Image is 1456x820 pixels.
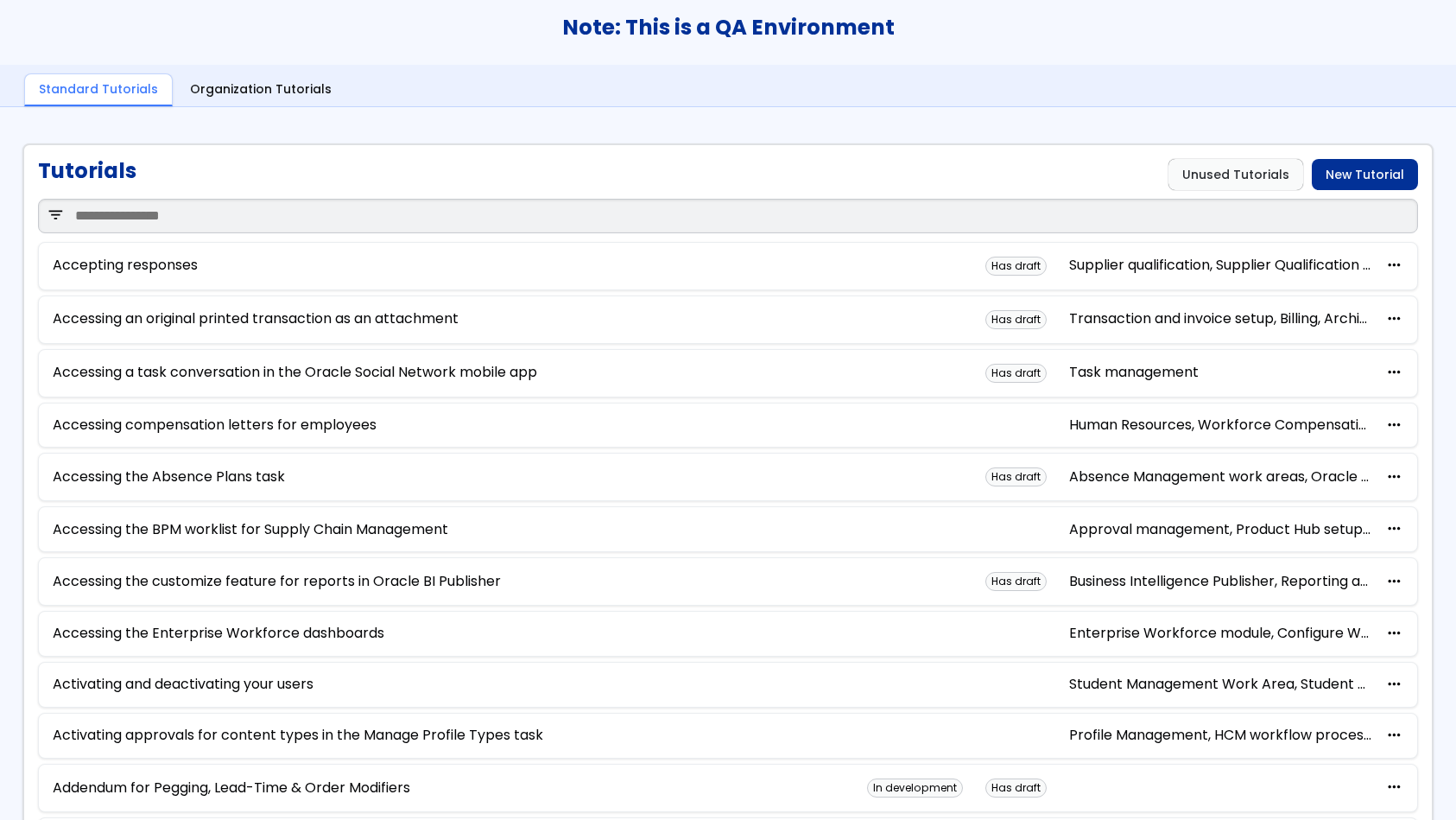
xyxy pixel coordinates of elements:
[1069,311,1371,327] div: Transaction and invoice setup, Billing, and Archive FIN
[985,310,1047,329] div: Has draft
[985,364,1047,383] div: Has draft
[53,574,501,589] a: Accessing the customize feature for reports in Oracle BI Publisher
[1385,779,1403,796] button: more_horiz
[1385,257,1403,274] button: more_horiz
[1385,365,1403,381] button: more_horiz
[1069,417,1371,433] div: Human Resources, Workforce Compensation Worksheets, Workforce compensation plans, Workforce Compe...
[1069,677,1371,692] div: Student Management Work Area and Student Account Creation and Management
[867,779,963,798] div: In development
[53,780,410,796] a: Addendum for Pegging, Lead-Time & Order Modifiers
[1385,311,1403,327] button: more_horiz
[1385,728,1403,744] button: more_horiz
[53,417,377,433] a: Accessing compensation letters for employees
[1385,469,1403,486] button: more_horiz
[53,469,285,485] a: Accessing the Absence Plans task
[24,73,173,107] a: Standard Tutorials
[1385,521,1403,537] button: more_horiz
[1168,159,1303,190] a: Unused Tutorials
[53,522,448,537] a: Accessing the BPM worklist for Supply Chain Management
[53,728,543,743] a: Activating approvals for content types in the Manage Profile Types task
[985,779,1047,798] div: Has draft
[1385,417,1403,434] button: more_horiz
[1069,365,1371,380] div: Task management
[1385,574,1403,590] button: more_horiz
[53,626,384,641] a: Accessing the Enterprise Workforce dashboards
[1069,626,1371,641] div: Enterprise Workforce module, Configure Workforce, EPM Navigation, Archive EPM, and EPBCS Enterpri...
[1385,626,1403,642] button: more_horiz
[1312,159,1418,190] a: New Tutorial
[176,74,345,107] a: Organization Tutorials
[53,311,459,327] a: Accessing an original printed transaction as an attachment
[53,677,313,692] a: Activating and deactivating your users
[985,467,1047,486] div: Has draft
[985,572,1047,591] div: Has draft
[1069,257,1371,273] div: Supplier qualification, Supplier Qualification Management, Supplier Qualifications, Module 1 - Ma...
[47,207,65,224] span: filter_list
[985,257,1047,276] div: Has draft
[1385,677,1403,693] button: more_horiz
[1069,728,1371,743] div: Profile Management, HCM workflow processes, Workflow, Approvals, and Notifications, Archive HCM, ...
[1069,469,1371,485] div: Absence Management work areas, Oracle Absence Management Cloud Overview, Archive HCM, and Absence...
[53,257,198,273] a: Accepting responses
[53,365,537,380] a: Accessing a task conversation in the Oracle Social Network mobile app
[1069,522,1371,537] div: Approval management, Product Hub setup and configuration, and Archive SCM
[1069,574,1371,589] div: Business Intelligence Publisher, Reporting and Audit, Reporting, Transactions: Business Intellige...
[38,159,136,190] h1: Tutorials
